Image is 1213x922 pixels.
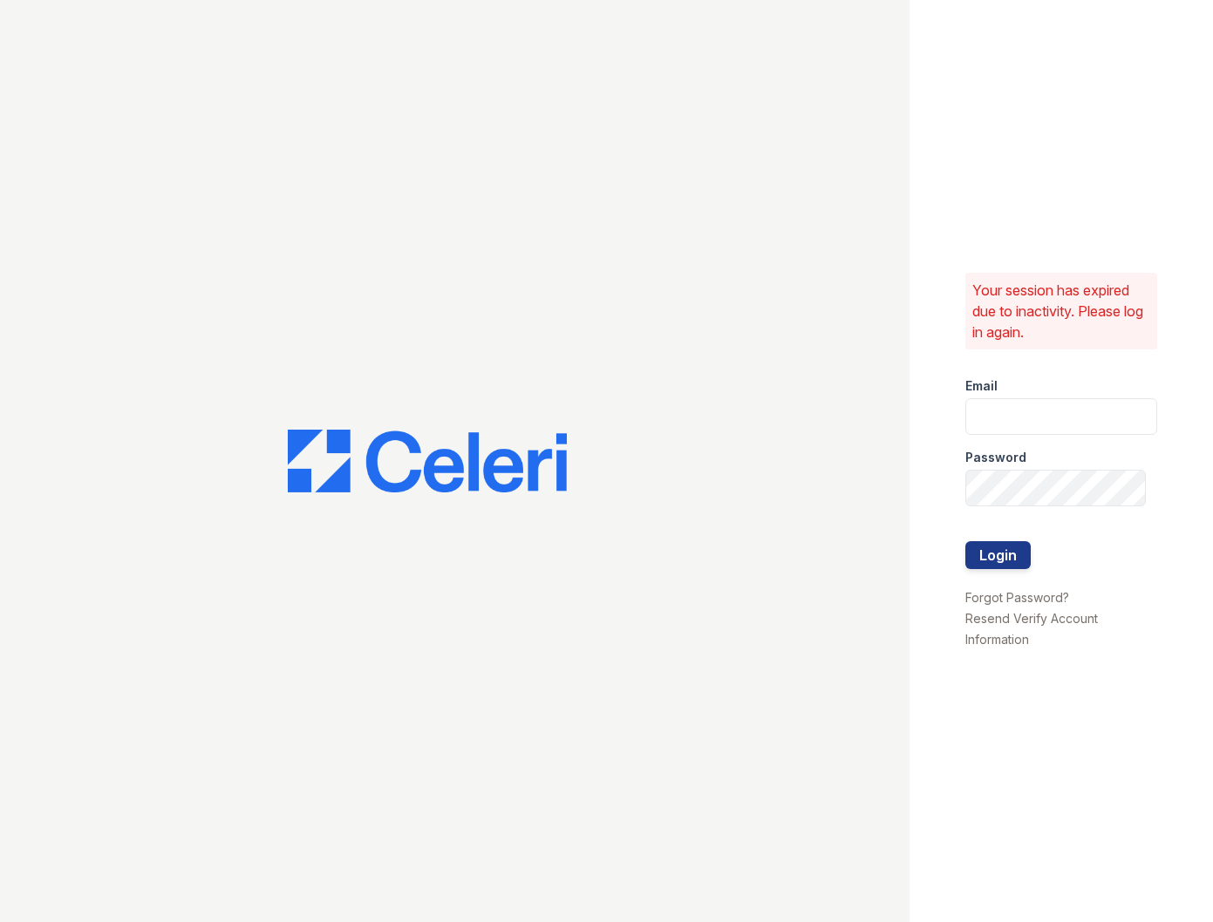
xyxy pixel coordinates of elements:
[965,377,998,395] label: Email
[965,611,1098,647] a: Resend Verify Account Information
[965,590,1069,605] a: Forgot Password?
[965,449,1026,466] label: Password
[965,541,1031,569] button: Login
[972,280,1150,342] p: Your session has expired due to inactivity. Please log in again.
[288,430,567,492] img: CE_Logo_Blue-a8612792a0a2168367f1c8372b55b34899dd931a85d93a1a3d3e32e68fde9ad4.png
